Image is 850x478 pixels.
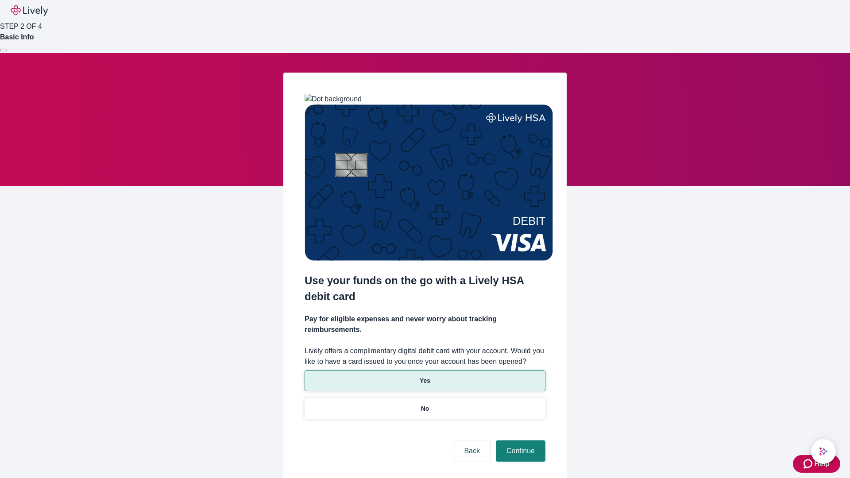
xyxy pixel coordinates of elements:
[305,346,545,367] label: Lively offers a complimentary digital debit card with your account. Would you like to have a card...
[804,459,814,469] svg: Zendesk support icon
[814,459,830,469] span: Help
[421,404,429,413] p: No
[496,440,545,462] button: Continue
[793,455,840,473] button: Zendesk support iconHelp
[811,439,836,464] button: chat
[819,447,828,456] svg: Lively AI Assistant
[305,273,545,305] h2: Use your funds on the go with a Lively HSA debit card
[305,94,362,104] img: Dot background
[305,370,545,391] button: Yes
[305,314,545,335] h4: Pay for eligible expenses and never worry about tracking reimbursements.
[11,5,48,16] img: Lively
[420,376,430,385] p: Yes
[453,440,491,462] button: Back
[305,398,545,419] button: No
[305,104,553,261] img: Debit card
